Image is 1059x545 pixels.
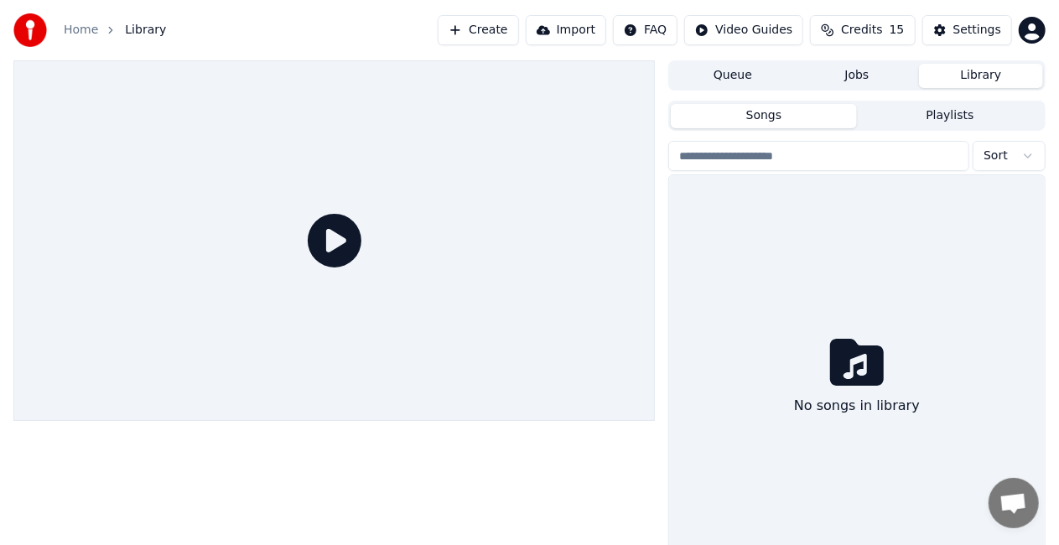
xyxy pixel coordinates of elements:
[890,22,905,39] span: 15
[125,22,166,39] span: Library
[671,64,795,88] button: Queue
[922,15,1012,45] button: Settings
[953,22,1001,39] div: Settings
[526,15,606,45] button: Import
[857,104,1043,128] button: Playlists
[684,15,803,45] button: Video Guides
[64,22,166,39] nav: breadcrumb
[919,64,1043,88] button: Library
[671,104,857,128] button: Songs
[787,389,927,423] div: No songs in library
[984,148,1008,164] span: Sort
[13,13,47,47] img: youka
[810,15,915,45] button: Credits15
[989,478,1039,528] div: Open chat
[438,15,519,45] button: Create
[64,22,98,39] a: Home
[613,15,677,45] button: FAQ
[841,22,882,39] span: Credits
[795,64,919,88] button: Jobs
